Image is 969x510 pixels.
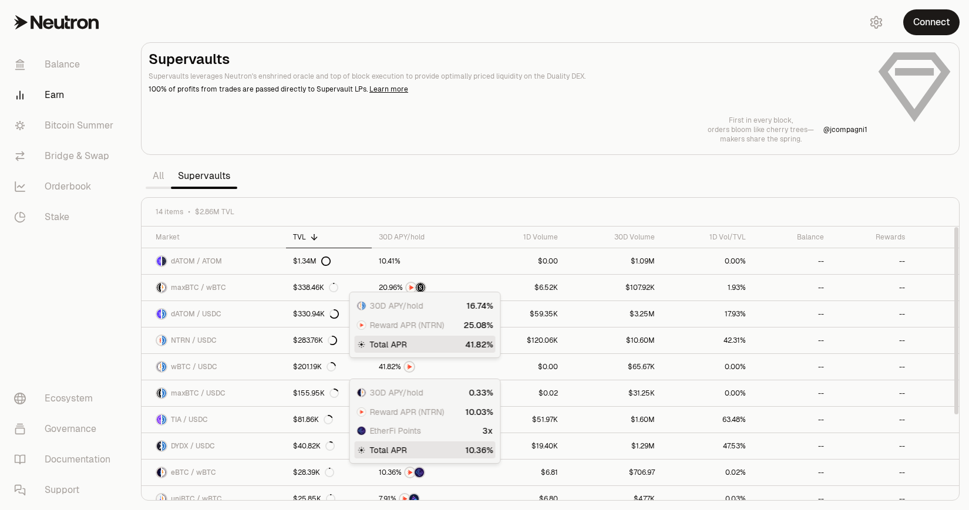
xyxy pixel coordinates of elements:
a: -- [753,354,830,380]
a: 63.48% [662,407,753,433]
a: $1.09M [565,248,662,274]
a: wBTC LogoUSDC LogowBTC / USDC [142,354,286,380]
div: $201.19K [293,362,336,371]
div: $283.76K [293,336,337,345]
a: Balance [5,49,127,80]
a: -- [753,407,830,433]
p: 100% of profits from trades are passed directly to Supervault LPs. [149,84,867,94]
span: Total APR [370,444,407,456]
a: Support [5,475,127,505]
a: NTRNStructured Points [372,275,476,300]
div: 30D Volume [572,232,655,242]
a: $338.46K [286,275,372,300]
img: NTRN [358,408,366,416]
img: TIA Logo [157,415,161,424]
img: NTRN [405,468,415,477]
a: -- [831,407,912,433]
img: NTRN [358,321,366,329]
span: 30D APY/hold [370,387,423,398]
a: $28.39K [286,460,372,485]
a: -- [831,460,912,485]
div: $155.95K [293,389,339,398]
button: NTRNBedrock Diamonds [379,493,469,505]
a: Documentation [5,444,127,475]
span: 14 items [156,207,183,217]
a: -- [753,248,830,274]
p: orders bloom like cherry trees— [708,125,814,134]
a: 0.02% [662,460,753,485]
span: uniBTC / wBTC [171,494,222,504]
span: eBTC / wBTC [171,468,216,477]
div: 30D APY/hold [379,232,469,242]
div: Rewards [838,232,905,242]
button: NTRNStructured Points [379,282,469,293]
div: $25.85K [293,494,335,504]
img: USDC Logo [162,389,166,398]
img: NTRN [400,494,409,504]
a: $51.97K [476,407,565,433]
a: -- [753,380,830,406]
img: maxBTC Logo [157,283,161,292]
span: Total APR [370,339,407,350]
img: USDC Logo [162,415,166,424]
div: $338.46K [293,283,338,292]
img: dATOM Logo [157,256,161,266]
a: $0.02 [476,380,565,406]
a: 17.93% [662,301,753,327]
a: -- [831,248,912,274]
div: 1D Volume [483,232,558,242]
a: TIA LogoUSDC LogoTIA / USDC [142,407,286,433]
span: wBTC / USDC [171,362,217,371]
img: Structured Points [416,283,425,292]
a: $706.97 [565,460,662,485]
img: ATOM Logo [162,256,166,266]
img: wBTC Logo [162,468,166,477]
a: $19.40K [476,433,565,459]
a: -- [831,380,912,406]
a: $120.06K [476,327,565,353]
a: dATOM LogoATOM LogodATOM / ATOM [142,248,286,274]
span: TIA / USDC [171,415,208,424]
a: -- [831,433,912,459]
a: NTRN LogoUSDC LogoNTRN / USDC [142,327,286,353]
a: Learn more [369,85,408,94]
a: -- [831,301,912,327]
a: $155.95K [286,380,372,406]
img: maxBTC Logo [157,389,161,398]
a: NTRNEtherFi Points [372,460,476,485]
div: $40.82K [293,441,335,451]
a: -- [831,354,912,380]
img: wBTC Logo [358,302,361,310]
span: Reward APR (NTRN) [370,319,445,331]
a: $201.19K [286,354,372,380]
a: 0.00% [662,380,753,406]
button: Connect [903,9,960,35]
div: 1D Vol/TVL [669,232,746,242]
span: EtherFi Points [370,425,421,437]
img: NTRN Logo [157,336,161,345]
img: USDC Logo [162,441,166,451]
div: 3x [483,425,493,437]
h2: Supervaults [149,50,867,69]
a: -- [753,433,830,459]
a: -- [753,327,830,353]
span: DYDX / USDC [171,441,215,451]
a: -- [753,275,830,300]
div: $1.34M [293,256,331,266]
img: DYDX Logo [157,441,161,451]
a: @jcompagni1 [823,125,867,134]
a: $1.34M [286,248,372,274]
img: wBTC Logo [162,283,166,292]
a: Bridge & Swap [5,141,127,171]
button: NTRNEtherFi Points [379,467,469,478]
a: -- [831,327,912,353]
a: $0.00 [476,248,565,274]
p: @ jcompagni1 [823,125,867,134]
a: -- [753,301,830,327]
span: 30D APY/hold [370,300,423,312]
img: wBTC Logo [162,494,166,504]
img: NTRN [405,362,414,371]
p: Supervaults leverages Neutron's enshrined oracle and top of block execution to provide optimally ... [149,71,867,82]
a: -- [753,460,830,485]
a: DYDX LogoUSDC LogoDYDX / USDC [142,433,286,459]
